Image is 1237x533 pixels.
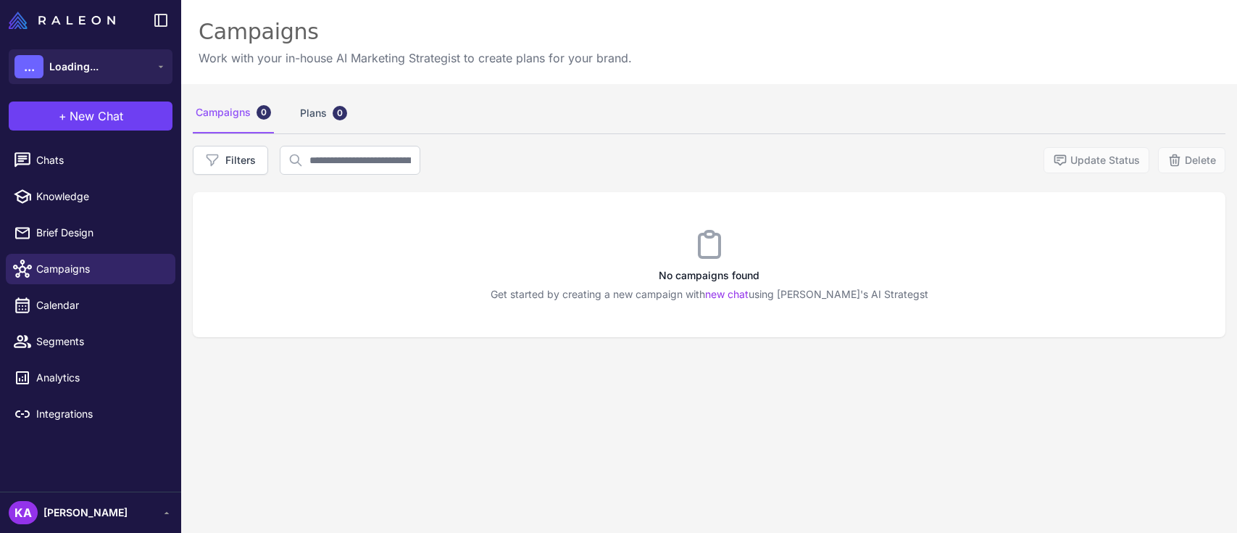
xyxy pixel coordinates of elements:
span: Calendar [36,297,164,313]
div: 0 [333,106,347,120]
div: ... [14,55,43,78]
button: Filters [193,146,268,175]
img: Raleon Logo [9,12,115,29]
span: Analytics [36,370,164,386]
span: [PERSON_NAME] [43,505,128,521]
a: Campaigns [6,254,175,284]
p: Work with your in-house AI Marketing Strategist to create plans for your brand. [199,49,632,67]
a: Analytics [6,363,175,393]
span: Campaigns [36,261,164,277]
a: Knowledge [6,181,175,212]
span: Knowledge [36,189,164,204]
div: Campaigns [193,93,274,133]
span: Chats [36,152,164,168]
div: Campaigns [199,17,632,46]
span: Loading... [49,59,99,75]
h3: No campaigns found [193,268,1225,284]
span: Segments [36,334,164,350]
button: Delete [1158,147,1225,173]
button: ...Loading... [9,49,172,84]
a: Segments [6,326,175,357]
button: +New Chat [9,102,172,131]
a: Integrations [6,399,175,429]
a: Brief Design [6,218,175,248]
a: Chats [6,145,175,175]
a: Raleon Logo [9,12,121,29]
div: Plans [297,93,350,133]
button: Update Status [1044,147,1149,173]
div: KA [9,501,38,524]
div: 0 [257,105,271,120]
a: new chat [705,288,749,300]
span: New Chat [70,107,123,125]
a: Calendar [6,290,175,321]
p: Get started by creating a new campaign with using [PERSON_NAME]'s AI Strategst [193,286,1225,302]
span: Integrations [36,406,164,422]
span: Brief Design [36,225,164,241]
span: + [59,107,67,125]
